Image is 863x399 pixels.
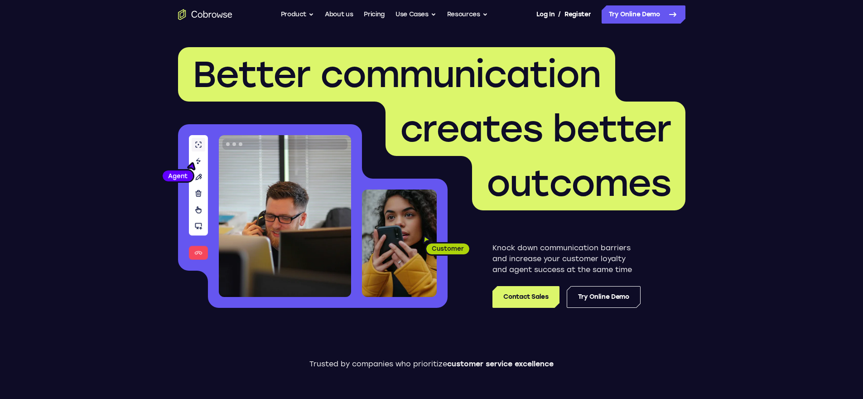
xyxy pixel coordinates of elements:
span: Better communication [193,53,601,96]
a: About us [325,5,353,24]
a: Try Online Demo [602,5,685,24]
button: Product [281,5,314,24]
img: A customer holding their phone [362,190,437,297]
a: Pricing [364,5,385,24]
a: Try Online Demo [567,286,641,308]
span: creates better [400,107,671,151]
button: Use Cases [395,5,436,24]
a: Register [564,5,591,24]
span: / [558,9,561,20]
img: A customer support agent talking on the phone [219,135,351,297]
a: Log In [536,5,554,24]
a: Go to the home page [178,9,232,20]
span: customer service excellence [447,360,554,368]
span: outcomes [487,161,671,205]
a: Contact Sales [492,286,559,308]
p: Knock down communication barriers and increase your customer loyalty and agent success at the sam... [492,243,641,275]
button: Resources [447,5,488,24]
